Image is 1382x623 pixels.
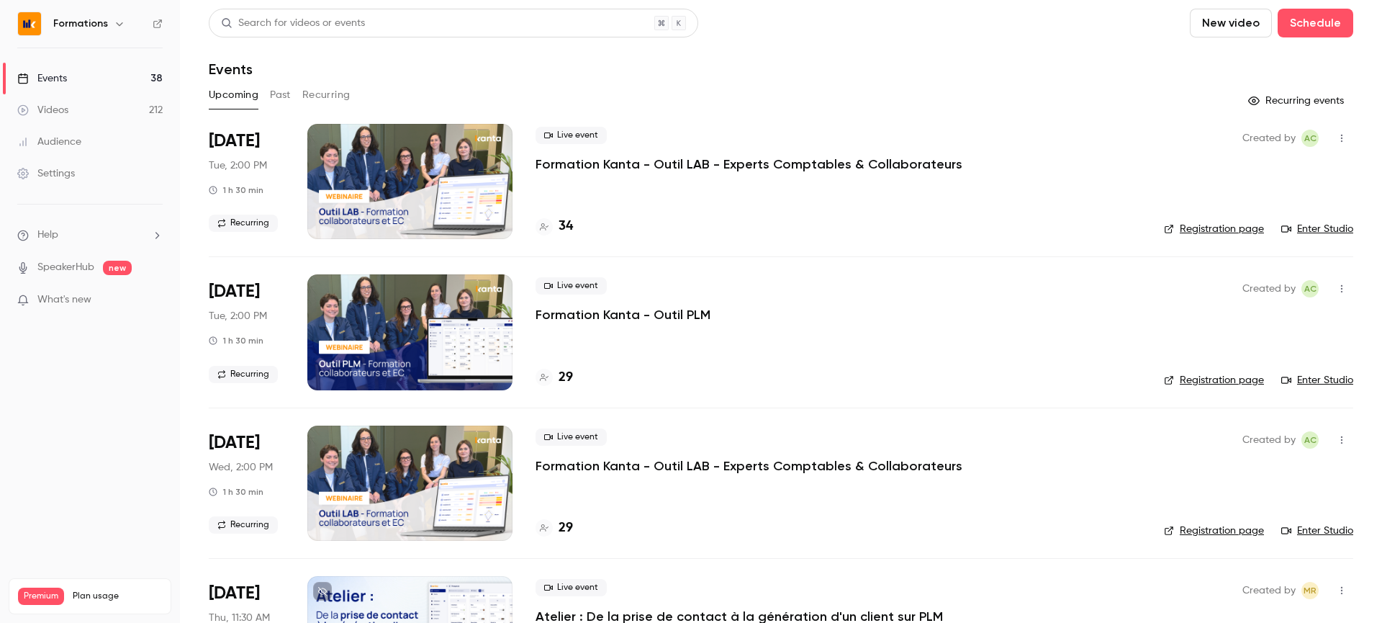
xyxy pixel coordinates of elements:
[559,519,573,538] h4: 29
[209,130,260,153] span: [DATE]
[270,84,291,107] button: Past
[209,158,267,173] span: Tue, 2:00 PM
[1164,222,1264,236] a: Registration page
[1190,9,1272,37] button: New video
[1301,280,1319,297] span: Anaïs Cachelou
[536,156,962,173] a: Formation Kanta - Outil LAB - Experts Comptables & Collaborateurs
[209,582,260,605] span: [DATE]
[559,217,573,236] h4: 34
[536,429,607,446] span: Live event
[1281,373,1353,387] a: Enter Studio
[209,274,284,390] div: Oct 7 Tue, 2:00 PM (Europe/Paris)
[18,12,41,35] img: Formations
[1242,130,1296,147] span: Created by
[17,228,163,243] li: help-dropdown-opener
[1301,582,1319,599] span: Marion Roquet
[1281,524,1353,538] a: Enter Studio
[209,84,258,107] button: Upcoming
[1242,280,1296,297] span: Created by
[536,217,573,236] a: 34
[1278,9,1353,37] button: Schedule
[17,71,67,86] div: Events
[209,460,273,475] span: Wed, 2:00 PM
[1164,373,1264,387] a: Registration page
[1242,89,1353,112] button: Recurring events
[37,260,94,275] a: SpeakerHub
[536,277,607,295] span: Live event
[1301,431,1319,449] span: Anaïs Cachelou
[1164,524,1264,538] a: Registration page
[103,261,132,275] span: new
[209,335,263,346] div: 1 h 30 min
[1304,130,1316,147] span: AC
[209,516,278,534] span: Recurring
[209,309,267,323] span: Tue, 2:00 PM
[145,294,163,307] iframe: Noticeable Trigger
[1304,431,1316,449] span: AC
[1304,582,1316,599] span: MR
[209,426,284,541] div: Oct 8 Wed, 2:00 PM (Europe/Paris)
[37,292,91,308] span: What's new
[209,124,284,239] div: Oct 7 Tue, 2:00 PM (Europe/Paris)
[302,84,351,107] button: Recurring
[559,368,573,387] h4: 29
[536,579,607,596] span: Live event
[1281,222,1353,236] a: Enter Studio
[536,519,573,538] a: 29
[209,184,263,196] div: 1 h 30 min
[1301,130,1319,147] span: Anaïs Cachelou
[17,166,75,181] div: Settings
[73,591,162,602] span: Plan usage
[17,135,81,149] div: Audience
[1242,431,1296,449] span: Created by
[209,60,253,78] h1: Events
[53,17,108,31] h6: Formations
[18,588,64,605] span: Premium
[536,127,607,144] span: Live event
[209,280,260,303] span: [DATE]
[209,366,278,383] span: Recurring
[209,486,263,498] div: 1 h 30 min
[221,16,365,31] div: Search for videos or events
[1304,280,1316,297] span: AC
[37,228,58,243] span: Help
[17,103,68,117] div: Videos
[536,368,573,387] a: 29
[209,431,260,454] span: [DATE]
[536,306,710,323] a: Formation Kanta - Outil PLM
[209,215,278,232] span: Recurring
[536,457,962,475] a: Formation Kanta - Outil LAB - Experts Comptables & Collaborateurs
[1242,582,1296,599] span: Created by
